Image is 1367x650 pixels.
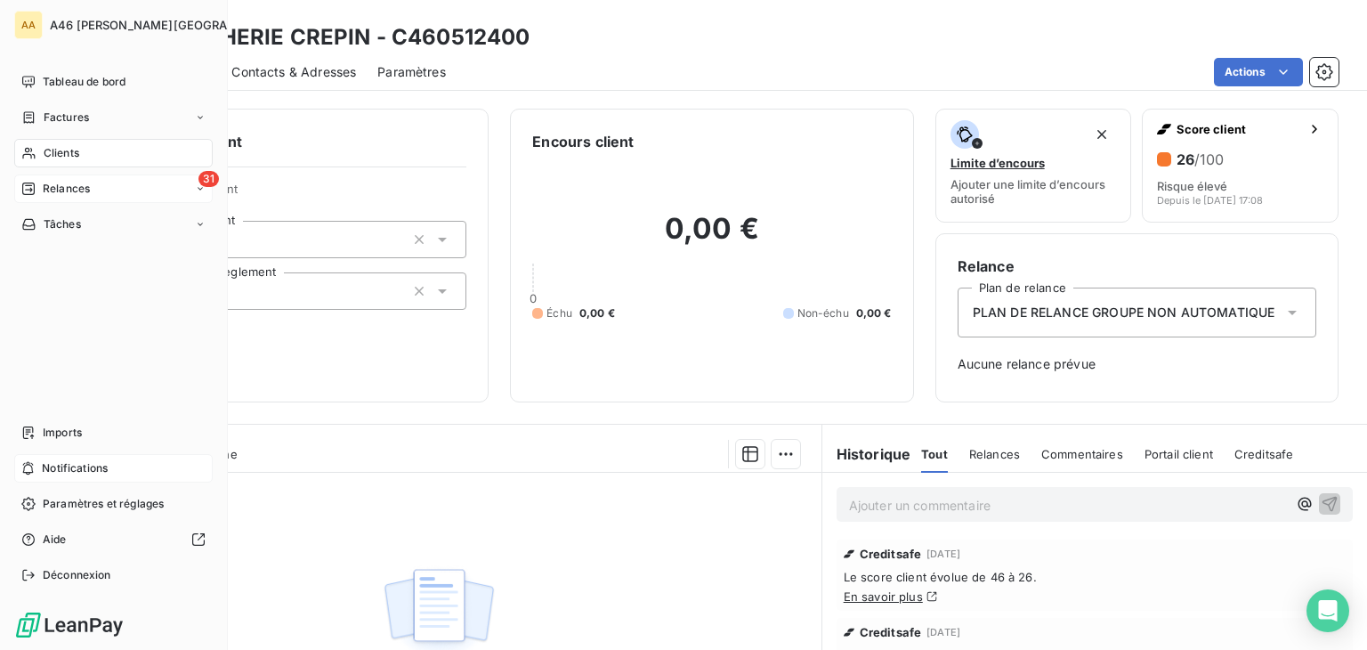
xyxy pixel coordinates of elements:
span: Tâches [44,216,81,232]
span: Ajouter une limite d’encours autorisé [950,177,1117,206]
span: Tout [921,447,948,461]
span: Commentaires [1041,447,1123,461]
span: Contacts & Adresses [231,63,356,81]
span: Risque élevé [1157,179,1227,193]
a: En savoir plus [844,589,923,604]
span: Le score client évolue de 46 à 26. [844,570,1346,584]
span: Imports [43,425,82,441]
span: 31 [198,171,219,187]
h6: Encours client [532,131,634,152]
span: Relances [43,181,90,197]
span: Clients [44,145,79,161]
span: Relances [969,447,1020,461]
div: Open Intercom Messenger [1306,589,1349,632]
span: Échu [546,305,572,321]
span: Creditsafe [1234,447,1294,461]
span: PLAN DE RELANCE GROUPE NON AUTOMATIQUE [973,304,1275,321]
span: Paramètres [377,63,446,81]
span: Creditsafe [860,547,922,561]
button: Score client26/100Risque élevéDepuis le [DATE] 17:08 [1142,109,1339,223]
h2: 0,00 € [532,211,891,264]
span: Déconnexion [43,567,111,583]
span: Propriétés Client [143,182,466,207]
span: [DATE] [926,627,960,638]
span: Paramètres et réglages [43,496,164,512]
span: Portail client [1145,447,1213,461]
span: 0,00 € [579,305,615,321]
span: Factures [44,110,89,126]
h6: Relance [958,256,1316,277]
button: Limite d’encoursAjouter une limite d’encours autorisé [935,109,1132,223]
span: 0,00 € [856,305,892,321]
div: AA [14,11,43,39]
span: A46 [PERSON_NAME][GEOGRAPHIC_DATA] [50,18,295,32]
span: Limite d’encours [950,156,1045,170]
h6: Informations client [108,131,466,152]
h6: Historique [822,443,911,465]
span: Aucune relance prévue [958,355,1316,373]
span: /100 [1194,150,1224,168]
span: Aide [43,532,67,548]
span: Tableau de bord [43,74,125,90]
span: 0 [530,291,537,305]
span: Non-échu [797,305,849,321]
span: [DATE] [926,548,960,559]
h6: 26 [1177,150,1224,168]
span: Depuis le [DATE] 17:08 [1157,195,1263,206]
span: Creditsafe [860,625,922,639]
span: Notifications [42,460,108,476]
a: Aide [14,525,213,554]
button: Actions [1214,58,1303,86]
img: Logo LeanPay [14,611,125,639]
h3: BOUCHERIE CREPIN - C460512400 [157,21,530,53]
span: Score client [1177,122,1300,136]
